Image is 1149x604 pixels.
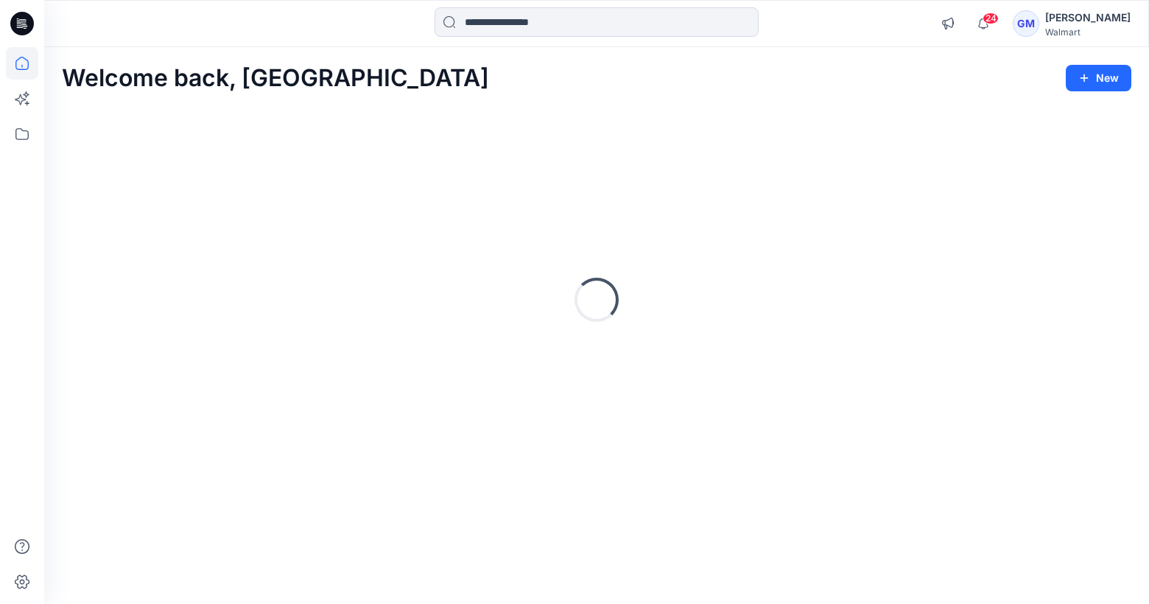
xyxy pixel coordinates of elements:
div: GM [1013,10,1039,37]
div: Walmart [1045,27,1131,38]
div: [PERSON_NAME] [1045,9,1131,27]
h2: Welcome back, [GEOGRAPHIC_DATA] [62,65,489,92]
button: New [1066,65,1131,91]
span: 24 [983,13,999,24]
